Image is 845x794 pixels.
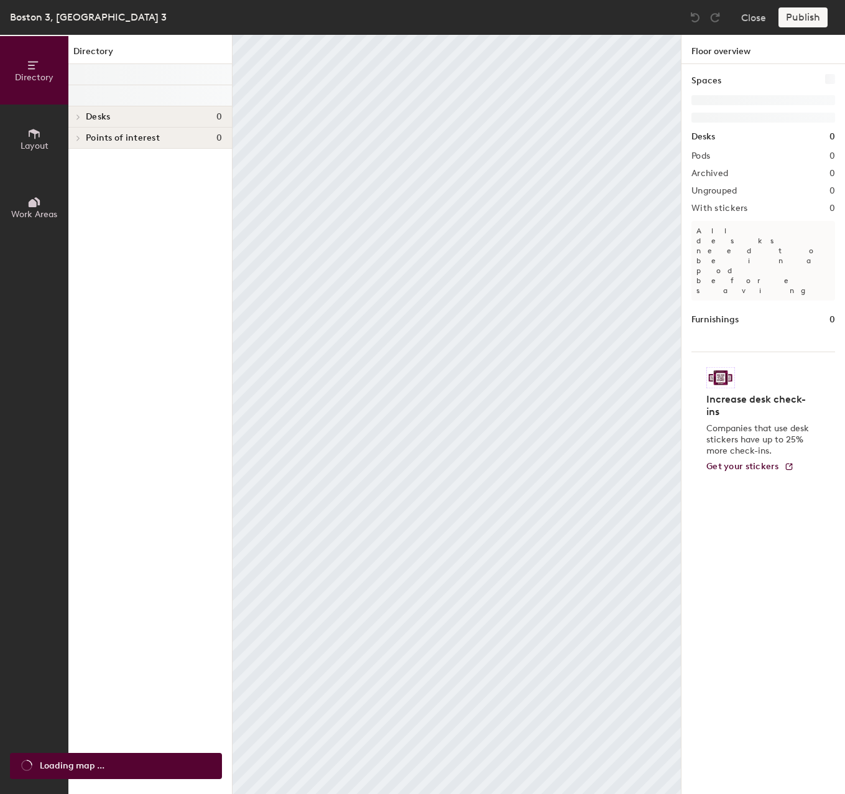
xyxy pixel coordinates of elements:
h2: With stickers [691,203,748,213]
span: Directory [15,72,53,83]
h1: Directory [68,45,232,64]
span: Layout [21,141,48,151]
p: Companies that use desk stickers have up to 25% more check-ins. [706,423,813,457]
h2: Archived [691,169,728,179]
h2: 0 [829,186,835,196]
span: 0 [216,133,222,143]
h1: 0 [829,313,835,327]
h1: Spaces [691,74,721,88]
img: Undo [689,11,701,24]
div: Boston 3, [GEOGRAPHIC_DATA] 3 [10,9,167,25]
h1: Floor overview [681,35,845,64]
span: Loading map ... [40,759,104,773]
span: Desks [86,112,110,122]
h1: 0 [829,130,835,144]
span: Work Areas [11,209,57,220]
h4: Increase desk check-ins [706,393,813,418]
h2: Ungrouped [691,186,737,196]
span: Get your stickers [706,461,779,472]
h2: 0 [829,169,835,179]
span: Points of interest [86,133,160,143]
h1: Furnishings [691,313,739,327]
h2: 0 [829,151,835,161]
a: Get your stickers [706,462,794,472]
p: All desks need to be in a pod before saving [691,221,835,301]
img: Sticker logo [706,367,735,388]
h2: 0 [829,203,835,213]
h1: Desks [691,130,715,144]
span: 0 [216,112,222,122]
h2: Pods [691,151,710,161]
button: Close [741,7,766,27]
canvas: Map [233,35,681,794]
img: Redo [709,11,721,24]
